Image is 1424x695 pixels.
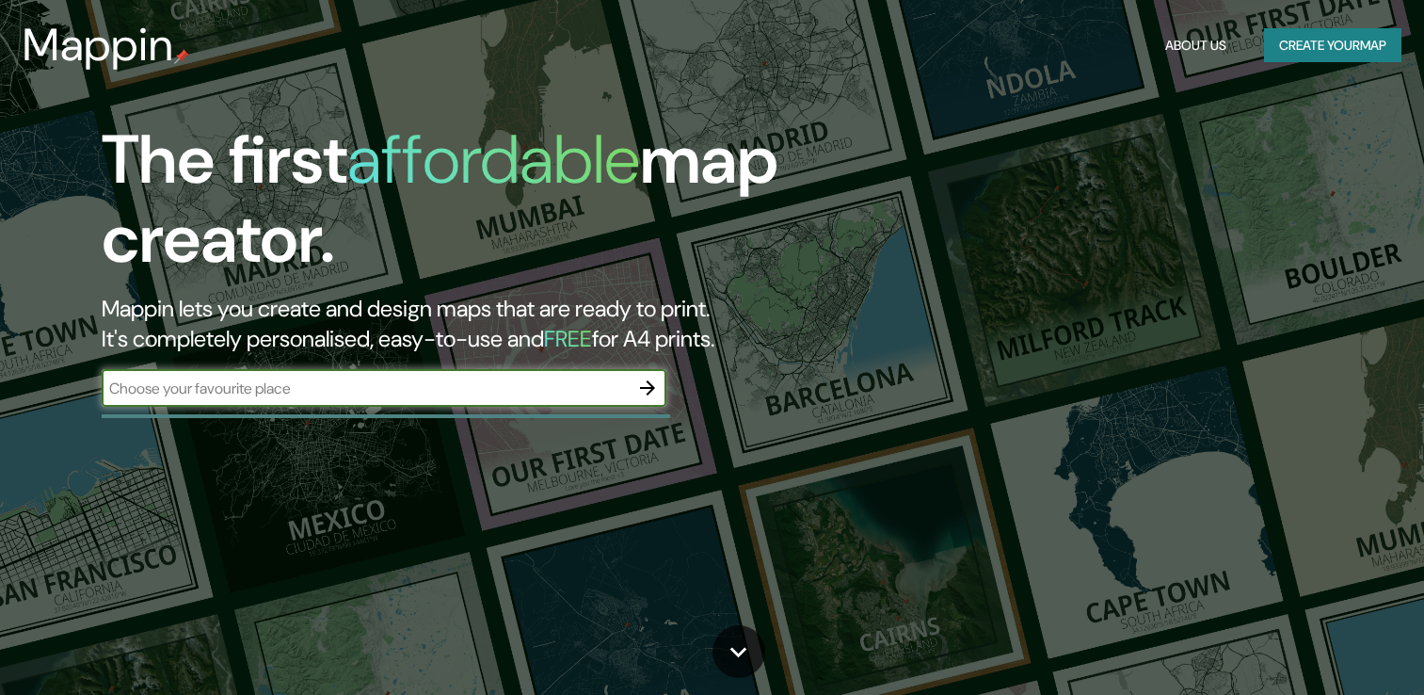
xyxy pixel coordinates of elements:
button: About Us [1158,28,1234,63]
h2: Mappin lets you create and design maps that are ready to print. It's completely personalised, eas... [102,294,814,354]
h1: The first map creator. [102,121,814,294]
h1: affordable [347,116,640,203]
h3: Mappin [23,19,174,72]
h5: FREE [544,324,592,353]
input: Choose your favourite place [102,378,629,399]
button: Create yourmap [1264,28,1401,63]
img: mappin-pin [174,49,189,64]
